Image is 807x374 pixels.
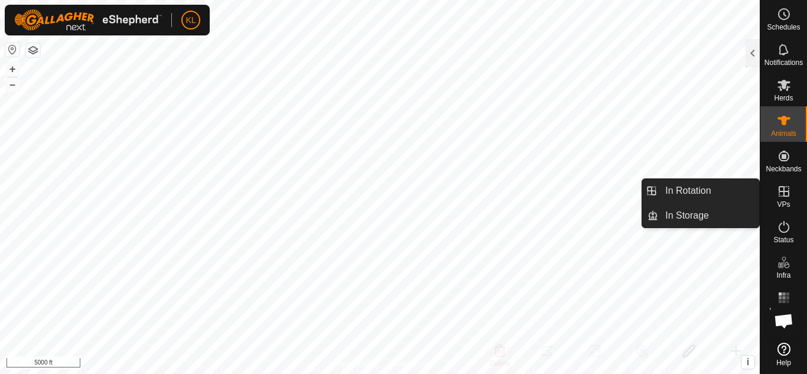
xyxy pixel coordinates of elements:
[642,179,759,203] li: In Rotation
[26,43,40,57] button: Map Layers
[766,303,802,339] div: Open chat
[333,359,378,369] a: Privacy Policy
[642,204,759,227] li: In Storage
[776,359,791,366] span: Help
[392,359,427,369] a: Contact Us
[14,9,162,31] img: Gallagher Logo
[760,338,807,371] a: Help
[665,209,709,223] span: In Storage
[764,59,803,66] span: Notifications
[777,201,790,208] span: VPs
[776,272,790,279] span: Infra
[747,357,749,367] span: i
[773,236,793,243] span: Status
[665,184,711,198] span: In Rotation
[767,24,800,31] span: Schedules
[769,307,798,314] span: Heatmap
[186,14,196,27] span: KL
[5,62,19,76] button: +
[741,356,754,369] button: i
[658,179,759,203] a: In Rotation
[658,204,759,227] a: In Storage
[5,43,19,57] button: Reset Map
[774,95,793,102] span: Herds
[766,165,801,173] span: Neckbands
[5,77,19,92] button: –
[771,130,796,137] span: Animals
